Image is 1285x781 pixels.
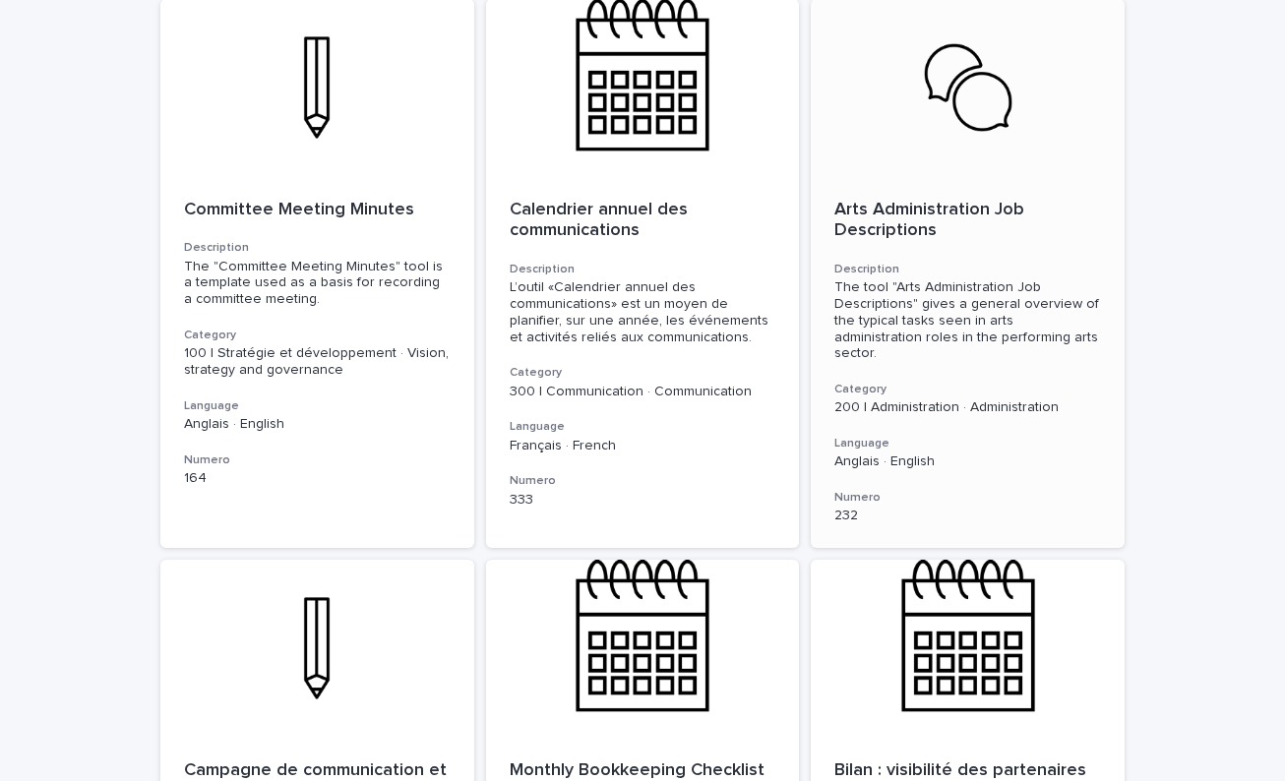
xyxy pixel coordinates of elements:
[834,279,1101,362] div: The tool "Arts Administration Job Descriptions" gives a general overview of the typical tasks see...
[510,438,776,454] p: Français · French
[184,470,451,487] p: 164
[834,490,1101,506] h3: Numero
[184,240,451,256] h3: Description
[184,200,451,221] p: Committee Meeting Minutes
[510,200,776,242] p: Calendrier annuel des communications
[834,399,1101,416] p: 200 | Administration · Administration
[510,279,776,345] div: L’outil «Calendrier annuel des communications» est un moyen de planifier, sur une année, les évén...
[834,382,1101,397] h3: Category
[184,416,451,433] p: Anglais · English
[834,262,1101,277] h3: Description
[510,473,776,489] h3: Numero
[510,365,776,381] h3: Category
[834,453,1101,470] p: Anglais · English
[184,452,451,468] h3: Numero
[184,398,451,414] h3: Language
[510,384,776,400] p: 300 | Communication · Communication
[834,436,1101,451] h3: Language
[184,328,451,343] h3: Category
[834,508,1101,524] p: 232
[510,419,776,435] h3: Language
[834,200,1101,242] p: Arts Administration Job Descriptions
[510,492,776,509] p: 333
[184,345,451,379] p: 100 | Stratégie et développement · Vision, strategy and governance
[510,262,776,277] h3: Description
[184,259,451,308] div: The "Committee Meeting Minutes" tool is a template used as a basis for recording a committee meet...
